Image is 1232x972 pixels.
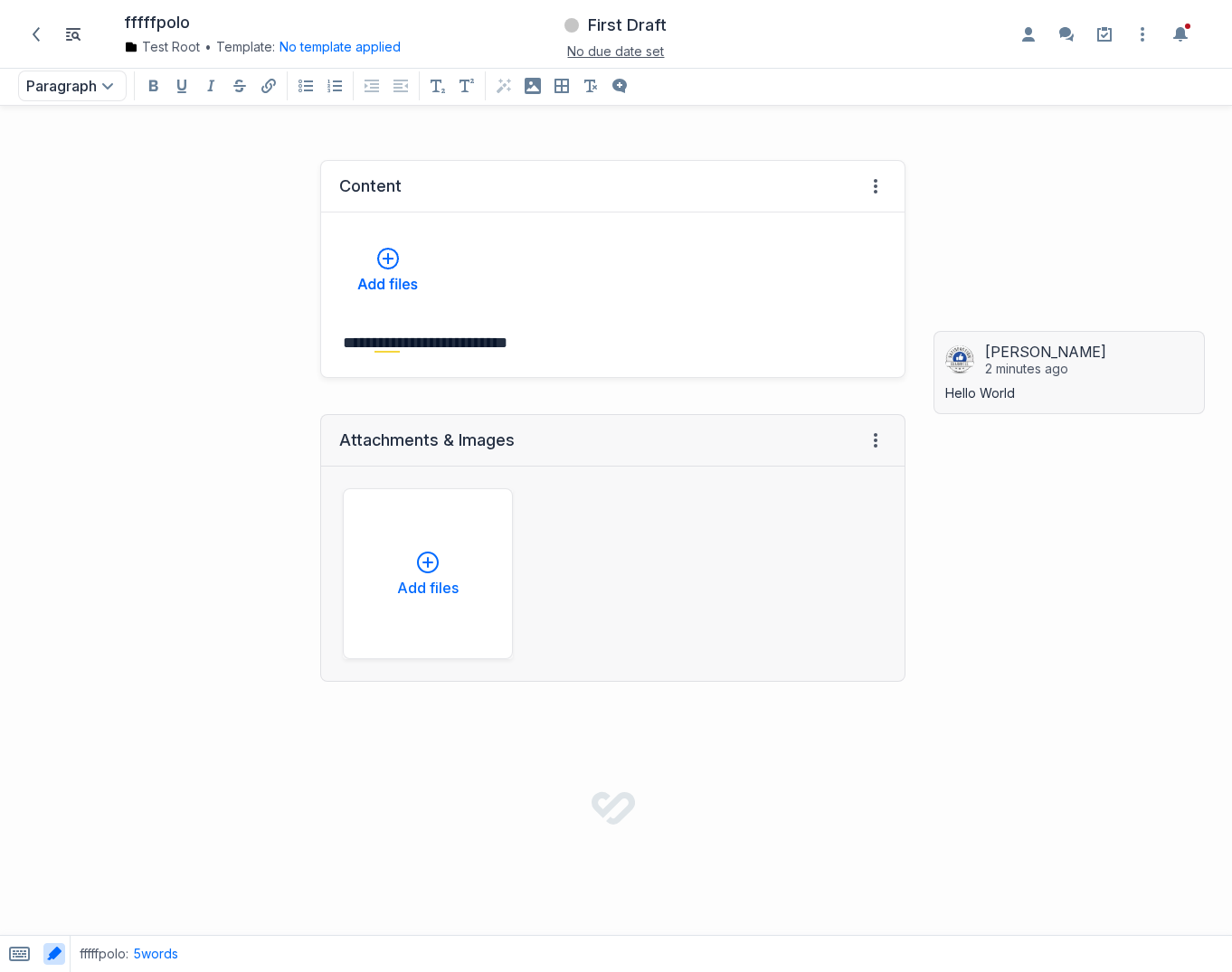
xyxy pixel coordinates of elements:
[985,343,1193,361] div: [PERSON_NAME]
[124,13,190,33] h1: fffffpolo
[1090,20,1119,49] a: Setup guide
[343,488,514,659] button: Add files
[280,38,401,56] button: No template applied
[1014,20,1043,49] button: Enable the assignees sidebar
[343,234,435,305] img: 25OWXNUvTnEAAAAASUVORK5CYII=
[275,38,401,56] div: No template applied
[423,9,808,59] div: First DraftNo due date set
[339,429,515,451] div: Attachments & Images
[43,943,65,965] button: Toggle AI highlighting in content
[945,384,1193,402] p: Hello World
[933,331,1205,414] div: [PERSON_NAME]2 minutes agoHello World
[567,43,664,59] span: No due date set
[339,175,402,197] div: Content
[133,946,178,961] span: 5 words
[562,9,669,42] button: First Draft
[133,945,178,963] button: 5words
[124,38,200,56] a: Test Root
[1166,20,1195,49] button: Toggle the notification sidebar
[9,142,915,700] div: grid
[588,14,667,36] h3: First Draft
[985,361,1068,377] div: 2 minutes ago
[865,175,886,197] span: Field menu
[59,20,88,49] button: Toggle Item List
[567,42,664,61] button: No due date set
[21,19,52,50] a: Back
[397,580,459,595] p: Add files
[14,67,130,105] div: Paragraph
[1052,20,1081,49] button: Enable the commenting sidebar
[204,38,212,56] span: •
[39,936,70,972] span: Toggle AI highlighting in content
[124,38,405,56] div: Template:
[80,945,128,963] span: fffffpolo :
[18,71,127,101] button: Paragraph
[865,429,886,451] span: Field menu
